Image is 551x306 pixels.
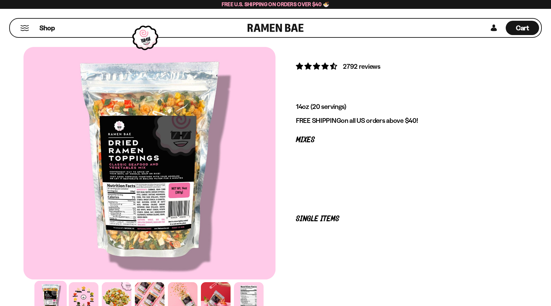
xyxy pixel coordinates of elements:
span: 4.68 stars [296,62,339,70]
p: on all US orders above $40! [296,116,507,125]
span: Free U.S. Shipping on Orders over $40 🍜 [222,1,330,7]
span: Shop [40,23,55,33]
p: Single Items [296,216,507,222]
button: Mobile Menu Trigger [20,25,29,31]
p: Mixes [296,137,507,143]
a: Shop [40,21,55,35]
strong: FREE SHIPPING [296,116,341,125]
a: Cart [506,19,539,37]
span: 2792 reviews [343,62,380,70]
span: Cart [516,24,529,32]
